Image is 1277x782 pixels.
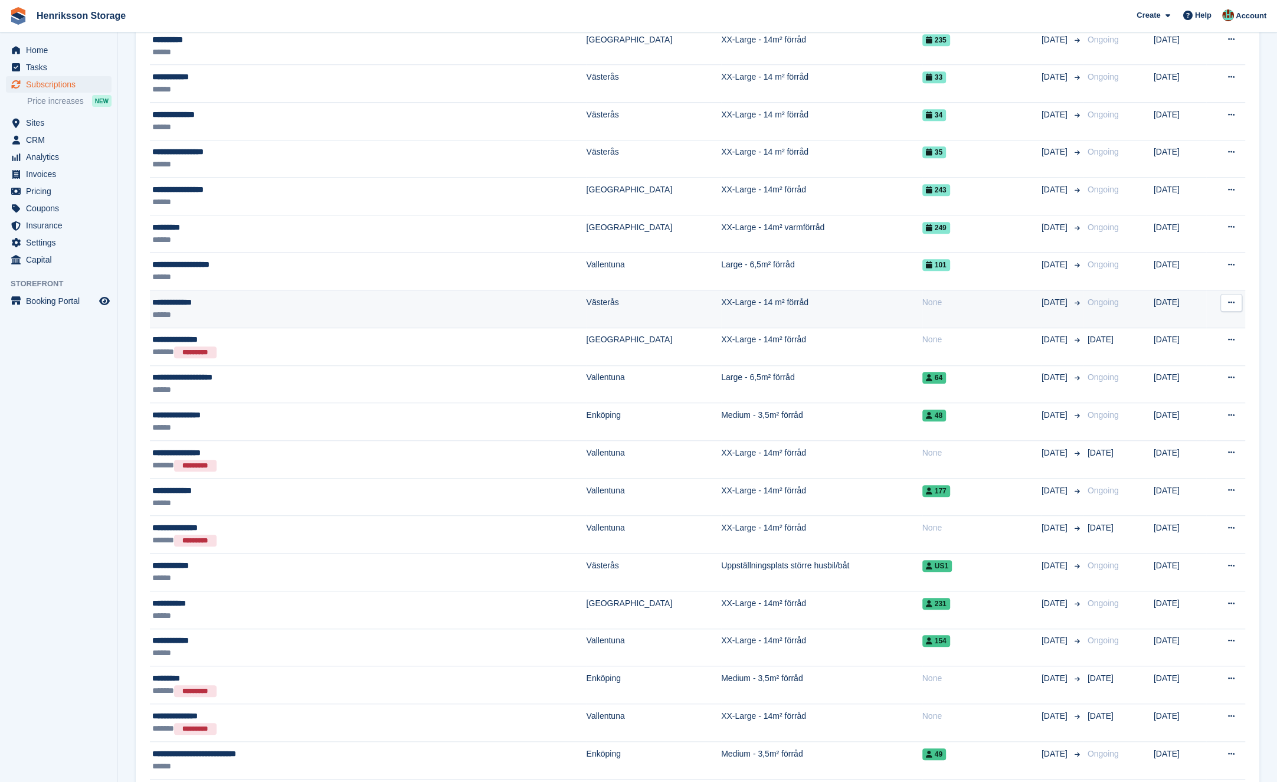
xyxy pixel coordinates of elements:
td: [DATE] [1154,742,1207,780]
td: Vallentuna [586,478,721,516]
td: XX-Large - 14m² varmförråd [721,215,922,253]
span: [DATE] [1042,748,1070,760]
td: [DATE] [1154,290,1207,328]
span: Ongoing [1088,598,1119,608]
td: [DATE] [1154,103,1207,140]
div: None [922,447,1042,459]
a: menu [6,251,112,268]
span: Ongoing [1088,486,1119,495]
span: 33 [922,71,946,83]
a: menu [6,132,112,148]
a: menu [6,166,112,182]
td: XX-Large - 14 m² förråd [721,140,922,178]
span: 231 [922,598,950,610]
span: Home [26,42,97,58]
td: [GEOGRAPHIC_DATA] [586,178,721,215]
span: [DATE] [1042,296,1070,309]
td: [DATE] [1154,253,1207,290]
img: Isak Martinelle [1222,9,1234,21]
span: Ongoing [1088,372,1119,382]
span: [DATE] [1042,109,1070,121]
a: menu [6,42,112,58]
td: Enköping [586,742,721,780]
td: [DATE] [1154,215,1207,253]
td: Västerås [586,140,721,178]
span: 243 [922,184,950,196]
td: [DATE] [1154,365,1207,403]
td: [DATE] [1154,140,1207,178]
span: Ongoing [1088,72,1119,81]
td: [DATE] [1154,440,1207,478]
span: [DATE] [1088,335,1114,344]
div: None [922,333,1042,346]
div: None [922,296,1042,309]
td: Uppställningsplats större husbil/båt [721,554,922,591]
span: Ongoing [1088,110,1119,119]
td: XX-Large - 14m² förråd [721,440,922,478]
a: Price increases NEW [27,94,112,107]
td: [DATE] [1154,478,1207,516]
span: 49 [922,748,946,760]
td: Enköping [586,666,721,704]
span: [DATE] [1042,184,1070,196]
td: Vallentuna [586,516,721,554]
span: Storefront [11,278,117,290]
td: XX-Large - 14 m² förråd [721,65,922,103]
a: menu [6,200,112,217]
td: Large - 6,5m² förråd [721,365,922,403]
td: [DATE] [1154,403,1207,441]
span: Invoices [26,166,97,182]
span: [DATE] [1042,447,1070,459]
td: Medium - 3,5m² förråd [721,403,922,441]
td: Vallentuna [586,440,721,478]
span: Ongoing [1088,223,1119,232]
span: [DATE] [1088,673,1114,683]
span: Ongoing [1088,749,1119,758]
span: [DATE] [1042,522,1070,534]
span: Ongoing [1088,410,1119,420]
span: [DATE] [1042,34,1070,46]
td: [DATE] [1154,516,1207,554]
span: US1 [922,560,952,572]
a: menu [6,76,112,93]
span: [DATE] [1042,371,1070,384]
span: Insurance [26,217,97,234]
span: Ongoing [1088,297,1119,307]
td: XX-Large - 14 m² förråd [721,290,922,328]
td: [GEOGRAPHIC_DATA] [586,215,721,253]
span: [DATE] [1042,146,1070,158]
td: Large - 6,5m² förråd [721,253,922,290]
td: Västerås [586,103,721,140]
span: Pricing [26,183,97,199]
td: [DATE] [1154,554,1207,591]
a: menu [6,217,112,234]
span: 154 [922,635,950,647]
a: menu [6,59,112,76]
td: Vallentuna [586,629,721,666]
td: XX-Large - 14m² förråd [721,178,922,215]
span: Settings [26,234,97,251]
td: XX-Large - 14m² förråd [721,328,922,365]
td: [DATE] [1154,65,1207,103]
div: None [922,710,1042,722]
span: [DATE] [1088,711,1114,721]
span: 35 [922,146,946,158]
td: Västerås [586,290,721,328]
span: Analytics [26,149,97,165]
span: Booking Portal [26,293,97,309]
span: Ongoing [1088,636,1119,645]
span: Account [1236,10,1266,22]
span: [DATE] [1042,710,1070,722]
span: Tasks [26,59,97,76]
span: Ongoing [1088,147,1119,156]
td: XX-Large - 14m² förråd [721,629,922,666]
span: 64 [922,372,946,384]
span: [DATE] [1042,672,1070,685]
span: Ongoing [1088,35,1119,44]
td: [DATE] [1154,629,1207,666]
td: [DATE] [1154,704,1207,742]
span: 235 [922,34,950,46]
span: [DATE] [1042,259,1070,271]
span: [DATE] [1042,409,1070,421]
span: 177 [922,485,950,497]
